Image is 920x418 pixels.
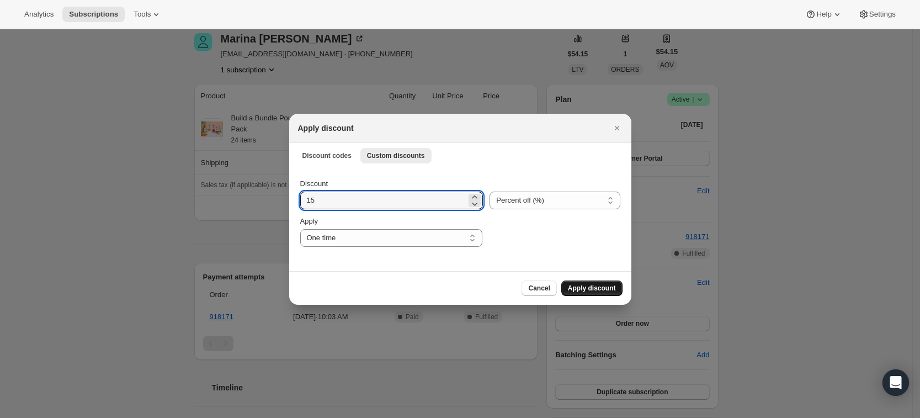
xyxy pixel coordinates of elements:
[528,284,550,293] span: Cancel
[300,217,318,225] span: Apply
[869,10,896,19] span: Settings
[882,369,909,396] div: Open Intercom Messenger
[69,10,118,19] span: Subscriptions
[367,151,425,160] span: Custom discounts
[134,10,151,19] span: Tools
[302,151,352,160] span: Discount codes
[799,7,849,22] button: Help
[522,281,556,296] button: Cancel
[296,148,358,163] button: Discount codes
[24,10,54,19] span: Analytics
[298,123,354,134] h2: Apply discount
[300,179,328,188] span: Discount
[127,7,168,22] button: Tools
[816,10,831,19] span: Help
[18,7,60,22] button: Analytics
[62,7,125,22] button: Subscriptions
[609,120,625,136] button: Close
[360,148,432,163] button: Custom discounts
[852,7,902,22] button: Settings
[568,284,616,293] span: Apply discount
[561,281,623,296] button: Apply discount
[289,167,631,271] div: Custom discounts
